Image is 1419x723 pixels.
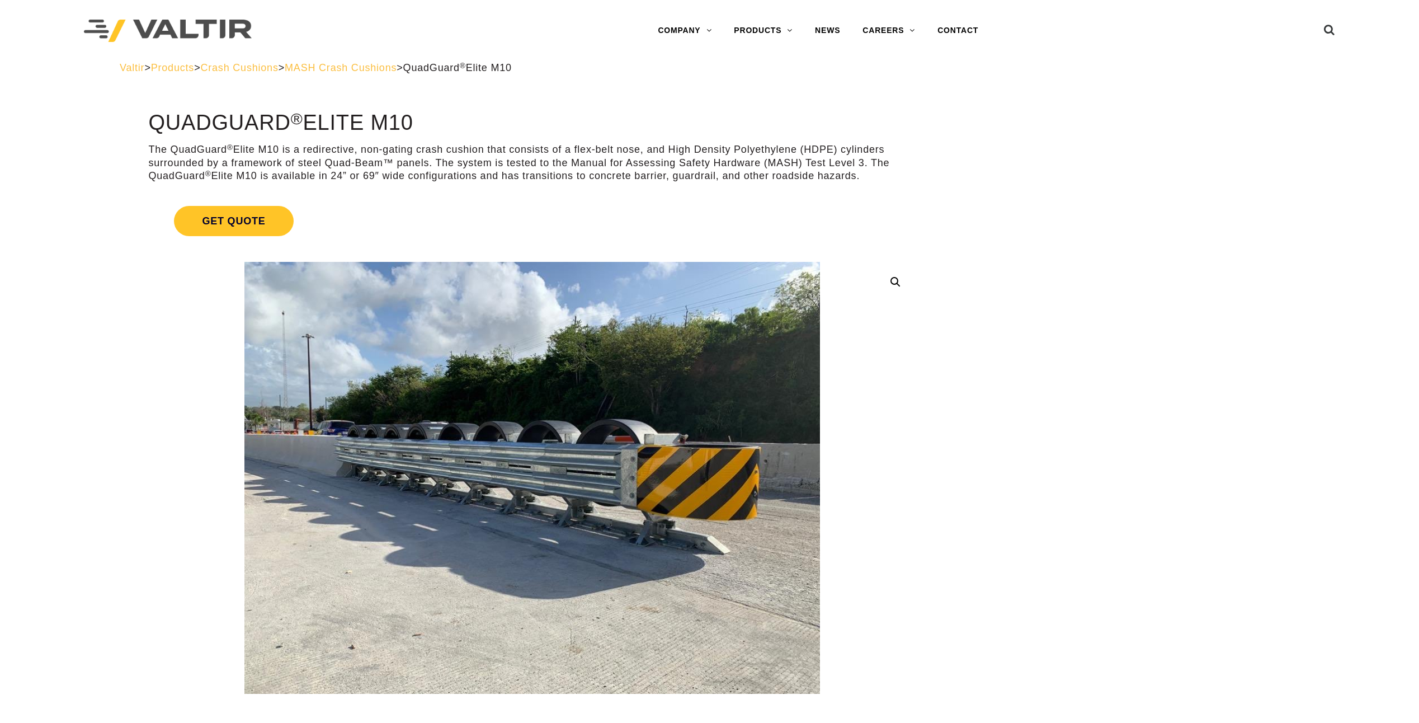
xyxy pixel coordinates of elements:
[151,62,194,73] a: Products
[120,62,1299,74] div: > > > >
[120,62,144,73] a: Valtir
[200,62,278,73] a: Crash Cushions
[285,62,397,73] a: MASH Crash Cushions
[291,110,303,128] sup: ®
[205,170,211,178] sup: ®
[84,20,252,43] img: Valtir
[723,20,804,42] a: PRODUCTS
[403,62,512,73] span: QuadGuard Elite M10
[926,20,989,42] a: CONTACT
[148,193,916,250] a: Get Quote
[804,20,851,42] a: NEWS
[148,111,916,135] h1: QuadGuard Elite M10
[174,206,293,236] span: Get Quote
[460,62,466,70] sup: ®
[148,143,916,182] p: The QuadGuard Elite M10 is a redirective, non-gating crash cushion that consists of a flex-belt n...
[851,20,926,42] a: CAREERS
[227,143,233,152] sup: ®
[647,20,723,42] a: COMPANY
